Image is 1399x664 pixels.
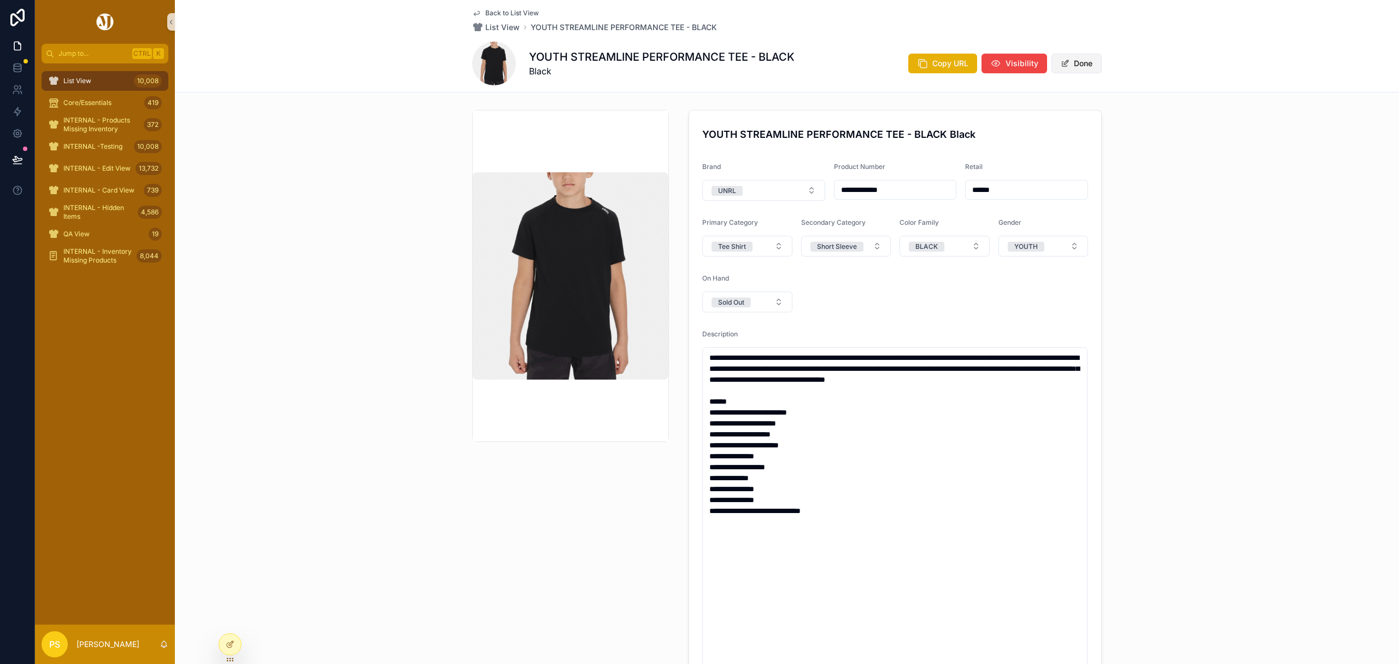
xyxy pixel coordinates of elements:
button: Jump to...CtrlK [42,44,168,63]
span: Visibility [1006,58,1038,69]
a: YOUTH STREAMLINE PERFORMANCE TEE - BLACK [531,22,717,33]
h1: YOUTH STREAMLINE PERFORMANCE TEE - BLACK [529,49,795,65]
a: List View [472,22,520,33]
button: Visibility [981,54,1047,73]
div: Short Sleeve [817,242,857,252]
a: Back to List View [472,9,539,18]
span: List View [485,22,520,33]
div: 10,008 [134,74,162,88]
h4: YOUTH STREAMLINE PERFORMANCE TEE - BLACK Black [702,127,1088,142]
button: Select Button [900,236,990,257]
div: 10,008 [134,140,162,153]
div: YOUTH [1014,242,1038,252]
button: Unselect BLACK [909,241,944,252]
span: INTERNAL - Card View [63,186,134,195]
div: scrollable content [35,63,175,280]
div: BLACK [915,242,938,252]
img: App logo [95,13,115,31]
span: Jump to... [58,49,128,58]
button: Unselect SOLD_OUT [712,296,751,307]
span: List View [63,77,91,85]
a: List View10,008 [42,71,168,91]
a: INTERNAL -Testing10,008 [42,137,168,156]
span: On Hand [702,274,729,282]
div: UNRL [718,186,736,196]
span: Color Family [900,218,939,226]
p: [PERSON_NAME] [77,639,139,650]
span: Ctrl [132,48,152,59]
div: 372 [144,118,162,131]
div: 8,044 [137,249,162,263]
div: Sold Out [718,298,744,307]
a: INTERNAL - Edit View13,732 [42,159,168,178]
span: INTERNAL - Edit View [63,164,131,173]
div: 13,732 [136,162,162,175]
span: Secondary Category [801,218,866,226]
button: Select Button [702,180,825,201]
span: INTERNAL - Inventory Missing Products [63,247,132,265]
span: Gender [998,218,1021,226]
span: Brand [702,162,721,171]
span: Primary Category [702,218,758,226]
button: Done [1051,54,1102,73]
span: INTERNAL - Hidden Items [63,203,133,221]
span: INTERNAL - Products Missing Inventory [63,116,139,133]
span: Copy URL [932,58,968,69]
a: INTERNAL - Products Missing Inventory372 [42,115,168,135]
span: Retail [965,162,983,171]
a: INTERNAL - Inventory Missing Products8,044 [42,246,168,266]
span: Black [529,65,795,78]
span: Back to List View [485,9,539,18]
span: PS [49,638,60,651]
div: Tee Shirt [718,242,746,252]
div: 739 [144,184,162,197]
button: Unselect TEE_SHIRT [712,241,753,252]
a: INTERNAL - Hidden Items4,586 [42,202,168,222]
a: Core/Essentials419 [42,93,168,113]
span: Product Number [834,162,885,171]
span: K [154,49,163,58]
button: Select Button [702,236,792,257]
div: 419 [144,96,162,109]
button: Select Button [702,292,792,312]
button: Select Button [998,236,1089,257]
button: Unselect SHORT_SLEEVE [810,241,863,252]
a: INTERNAL - Card View739 [42,180,168,200]
div: 19 [149,228,162,241]
img: Streamline-Performance-Tee_Black_0124-_LR.webp [473,172,668,380]
span: Core/Essentials [63,98,111,107]
button: Copy URL [908,54,977,73]
button: Select Button [801,236,891,257]
span: Description [702,330,738,338]
span: INTERNAL -Testing [63,142,122,151]
span: QA View [63,230,90,238]
div: 4,586 [138,206,162,219]
a: QA View19 [42,224,168,244]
